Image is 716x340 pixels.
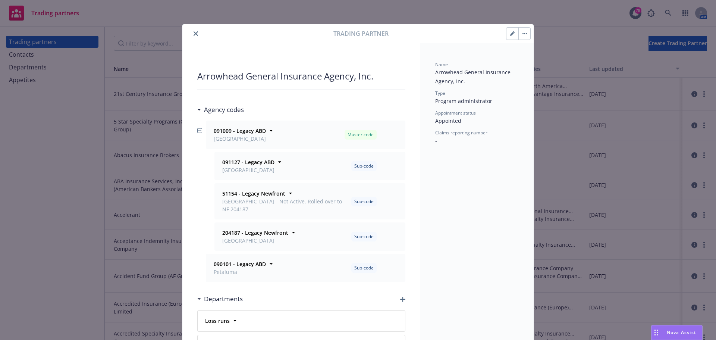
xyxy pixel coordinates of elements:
[435,130,487,136] span: Claims reporting number
[435,69,512,85] span: Arrowhead General Insurance Agency, Inc.
[204,294,243,304] h3: Departments
[197,294,243,304] div: Departments
[667,329,696,336] span: Nova Assist
[435,117,461,124] span: Appointed
[435,61,448,68] span: Name
[354,233,374,240] span: Sub-code
[191,29,200,38] button: close
[222,166,274,174] span: [GEOGRAPHIC_DATA]
[222,190,285,197] strong: 51154 - Legacy Newfront
[214,261,266,268] strong: 090101 - Legacy ABD
[214,135,266,143] span: [GEOGRAPHIC_DATA]
[435,90,445,96] span: Type
[354,163,374,169] span: Sub-code
[214,127,266,134] strong: 091009 - Legacy ABD
[651,325,661,340] div: Drag to move
[204,105,244,115] h3: Agency codes
[354,265,374,271] span: Sub-code
[435,110,476,116] span: Appointment status
[214,268,266,276] span: Petaluma
[205,317,230,324] strong: Loss runs
[222,229,288,236] strong: 204187 - Legacy Newfront
[354,198,374,205] span: Sub-code
[222,159,274,166] strong: 091127 - Legacy ABD
[651,325,703,340] button: Nova Assist
[197,105,244,115] div: Agency codes
[222,197,348,213] span: [GEOGRAPHIC_DATA] - Not Active. Rolled over to NF 204187
[435,97,492,105] span: Program administrator
[348,131,374,138] span: Master code
[435,137,437,144] span: -
[333,29,389,38] span: Trading partner
[222,237,288,244] span: [GEOGRAPHIC_DATA]
[197,70,405,82] div: Arrowhead General Insurance Agency, Inc.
